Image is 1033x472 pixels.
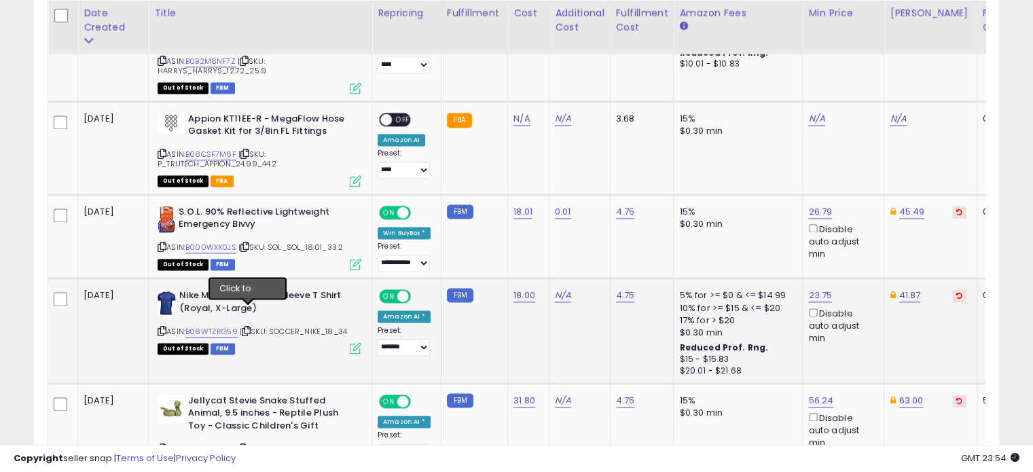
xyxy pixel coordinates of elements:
small: FBM [447,393,473,407]
a: 0.01 [555,205,571,219]
span: All listings that are currently out of stock and unavailable for purchase on Amazon [158,343,209,355]
div: $15 - $15.83 [679,354,792,365]
div: [DATE] [84,206,138,218]
a: 4.75 [616,205,635,219]
span: ON [380,291,397,302]
div: Amazon AI * [378,310,431,323]
span: ON [380,395,397,407]
span: FBM [211,82,235,94]
div: Amazon AI * [378,416,431,428]
div: Amazon AI [378,134,425,146]
div: [DATE] [84,289,138,302]
div: Preset: [378,431,431,461]
a: 18.01 [513,205,532,219]
div: Fulfillment Cost [616,6,668,35]
div: Disable auto adjust min [808,410,873,450]
img: 31ugXII6ZDL._SL40_.jpg [158,289,176,316]
span: All listings that are currently out of stock and unavailable for purchase on Amazon [158,259,209,270]
div: 15% [679,206,792,218]
div: Fulfillment [447,6,502,20]
a: 26.79 [808,205,832,219]
b: S.O.L. 90% Reflective Lightweight Emergency Bivvy [179,206,344,234]
a: 45.49 [899,205,925,219]
a: N/A [890,112,906,126]
span: OFF [392,113,414,125]
div: Min Price [808,6,878,20]
div: Preset: [378,326,431,357]
a: 63.00 [899,394,924,407]
a: 4.75 [616,394,635,407]
a: B000WXX0JS [185,242,236,253]
div: ASIN: [158,7,361,92]
a: Terms of Use [116,452,174,465]
span: | SKU: HARRYS_HARRYS_12.72_25.9 [158,56,266,76]
div: [DATE] [84,113,138,125]
small: FBA [447,113,472,128]
span: | SKU: SOL_SOL_18.01_33.2 [238,242,343,253]
div: Additional Cost [555,6,604,35]
div: Fulfillable Quantity [983,6,1030,35]
div: $20.01 - $21.68 [679,365,792,377]
div: Title [154,6,366,20]
div: 5% for >= $0 & <= $14.99 [679,289,792,302]
span: | SKU: SOCCER_NIKE_18_34 [240,326,347,337]
a: N/A [555,289,571,302]
div: 17% for > $20 [679,314,792,327]
img: 31jqhCAda-L._SL40_.jpg [158,113,185,133]
div: Preset: [378,242,431,272]
a: B0B2M8NF7Z [185,56,236,67]
div: seller snap | | [14,452,236,465]
span: 2025-10-13 23:54 GMT [961,452,1019,465]
a: Privacy Policy [176,452,236,465]
strong: Copyright [14,452,63,465]
b: Jellycat Stevie Snake Stuffed Animal, 9.5 inches - Reptile Plush Toy - Classic Children's Gift [188,395,353,436]
div: 5 [983,395,1025,407]
a: 56.24 [808,394,833,407]
span: OFF [409,206,431,218]
div: Repricing [378,6,435,20]
div: [DATE] [84,395,138,407]
span: OFF [409,395,431,407]
div: 0 [983,289,1025,302]
span: OFF [409,291,431,302]
a: B08WTZRG59 [185,326,238,338]
div: Amazon Fees [679,6,797,20]
span: FBM [211,343,235,355]
div: Cost [513,6,543,20]
div: $0.30 min [679,125,792,137]
b: Reduced Prof. Rng. [679,342,768,353]
span: | SKU: P_TRUTECH_APPION_24.99_44.2 [158,149,277,169]
span: FBA [211,175,234,187]
div: Preset: [378,43,431,73]
div: ASIN: [158,289,361,352]
div: ASIN: [158,206,361,269]
div: 10% for >= $15 & <= $20 [679,302,792,314]
a: N/A [513,112,530,126]
img: 41rOno9WetL._SL40_.jpg [158,395,185,422]
small: FBM [447,204,473,219]
a: N/A [808,112,824,126]
a: 23.75 [808,289,832,302]
a: 41.87 [899,289,921,302]
div: 0 [983,113,1025,125]
div: $0.30 min [679,407,792,419]
b: Nike Men's Park Short Sleeve T Shirt (Royal, X-Large) [179,289,344,318]
div: 3.68 [616,113,664,125]
small: Amazon Fees. [679,20,687,33]
div: $0.30 min [679,218,792,230]
b: Appion KT11EE-R - MegaFlow Hose Gasket Kit for 3/8in FL Fittings [188,113,353,141]
div: [PERSON_NAME] [890,6,971,20]
div: $10.01 - $10.83 [679,58,792,70]
div: 15% [679,395,792,407]
div: Preset: [378,149,431,179]
span: FBM [211,259,235,270]
span: All listings that are currently out of stock and unavailable for purchase on Amazon [158,82,209,94]
img: 41a4gAWAdzL._SL40_.jpg [158,206,175,233]
div: Date Created [84,6,143,35]
a: 4.75 [616,289,635,302]
div: 0 [983,206,1025,218]
div: ASIN: [158,113,361,185]
span: ON [380,206,397,218]
a: N/A [555,112,571,126]
div: Win BuyBox * [378,227,431,239]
